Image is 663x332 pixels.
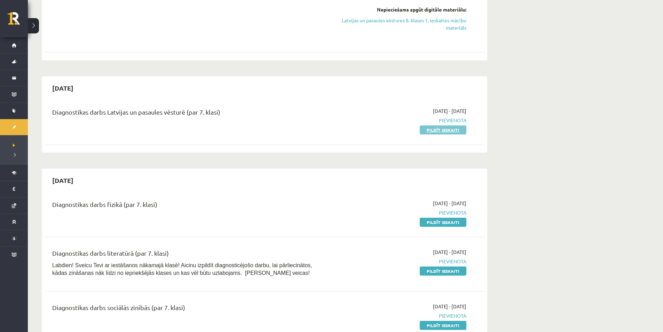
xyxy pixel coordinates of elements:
span: Pievienota [335,312,466,319]
span: Pievienota [335,258,466,265]
a: Pildīt ieskaiti [420,267,466,276]
h2: [DATE] [45,172,80,188]
span: Labdien! Sveicu Tevi ar iestāšanos nākamajā klasē! Aicinu izpildīt diagnosticējošo darbu, lai pār... [52,262,312,276]
span: [DATE] - [DATE] [433,200,466,207]
div: Diagnostikas darbs literatūrā (par 7. klasi) [52,248,325,261]
span: [DATE] - [DATE] [433,248,466,256]
div: Diagnostikas darbs fizikā (par 7. klasi) [52,200,325,213]
span: [DATE] - [DATE] [433,303,466,310]
h2: [DATE] [45,80,80,96]
span: Pievienota [335,209,466,216]
span: Pievienota [335,117,466,124]
a: Pildīt ieskaiti [420,218,466,227]
div: Nepieciešams apgūt digitālo materiālu: [335,6,466,13]
span: [DATE] - [DATE] [433,107,466,115]
a: Pildīt ieskaiti [420,321,466,330]
a: Latvijas un pasaules vēstures 8. klases 1. ieskaites mācību materiāls [335,17,466,31]
div: Diagnostikas darbs Latvijas un pasaules vēsturē (par 7. klasi) [52,107,325,120]
a: Pildīt ieskaiti [420,125,466,134]
div: Diagnostikas darbs sociālās zinībās (par 7. klasi) [52,303,325,316]
a: Rīgas 1. Tālmācības vidusskola [8,12,28,30]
